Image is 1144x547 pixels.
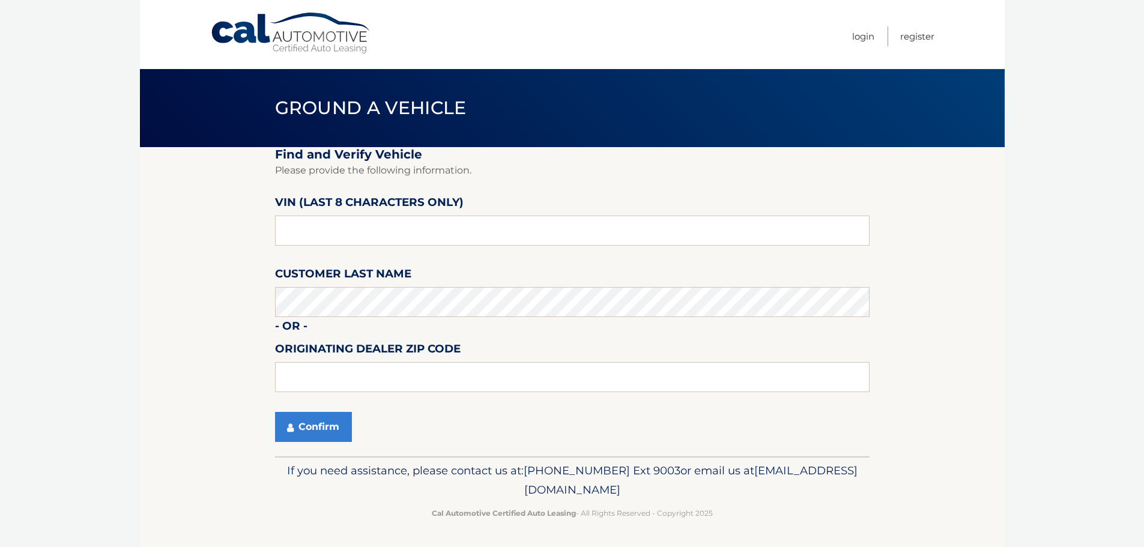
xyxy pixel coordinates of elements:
[275,340,461,362] label: Originating Dealer Zip Code
[275,147,870,162] h2: Find and Verify Vehicle
[283,507,862,519] p: - All Rights Reserved - Copyright 2025
[432,509,576,518] strong: Cal Automotive Certified Auto Leasing
[900,26,934,46] a: Register
[275,97,467,119] span: Ground a Vehicle
[275,412,352,442] button: Confirm
[852,26,874,46] a: Login
[275,193,464,216] label: VIN (last 8 characters only)
[275,162,870,179] p: Please provide the following information.
[283,461,862,500] p: If you need assistance, please contact us at: or email us at
[275,265,411,287] label: Customer Last Name
[275,317,307,339] label: - or -
[524,464,680,477] span: [PHONE_NUMBER] Ext 9003
[210,12,372,55] a: Cal Automotive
